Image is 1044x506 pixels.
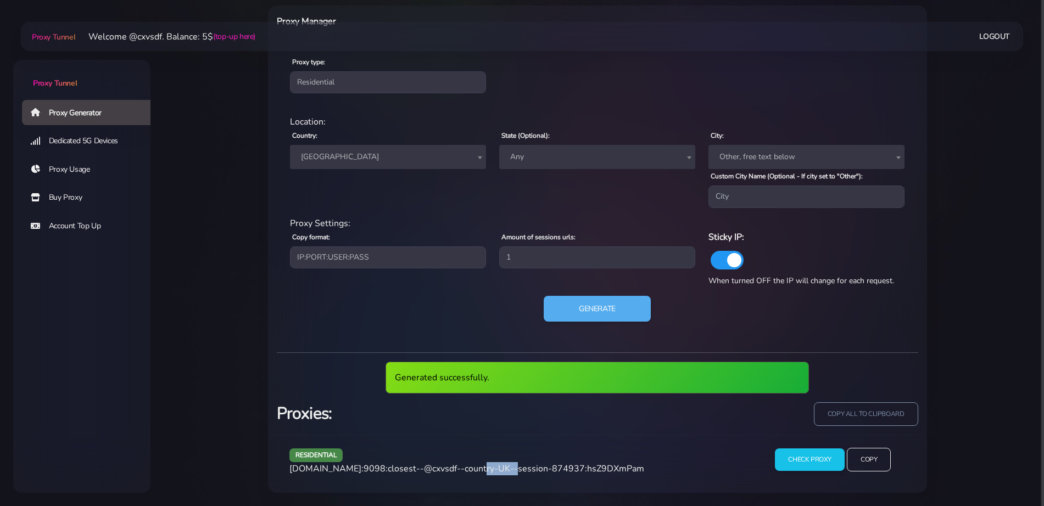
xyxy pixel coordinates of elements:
iframe: Webchat Widget [991,453,1030,492]
a: Account Top Up [22,213,159,239]
a: Proxy Tunnel [13,60,150,89]
a: Dedicated 5G Devices [22,128,159,154]
label: State (Optional): [501,131,550,140]
span: residential [289,448,343,462]
span: Other, free text below [708,145,905,169]
h6: Sticky IP: [708,230,905,244]
span: Any [499,145,695,169]
span: United Kingdom [297,149,479,165]
div: Proxy Settings: [283,217,912,230]
input: copy all to clipboard [814,402,918,426]
label: City: [711,131,724,140]
button: Generate [544,296,651,322]
a: Proxy Usage [22,157,159,182]
li: Welcome @cxvsdf. Balance: 5$ [75,30,255,43]
div: Generated successfully. [386,362,809,393]
a: Logout [979,26,1010,47]
span: [DOMAIN_NAME]:9098:closest--@cxvsdf--country-UK--session-874937:hsZ9DXmPam [289,463,644,475]
span: Other, free text below [715,149,898,165]
span: Any [506,149,689,165]
label: Amount of sessions urls: [501,232,576,242]
a: Proxy Tunnel [30,28,75,46]
input: Copy [847,448,891,471]
label: Proxy type: [292,57,325,67]
a: Buy Proxy [22,185,159,210]
label: Country: [292,131,317,140]
span: United Kingdom [290,145,486,169]
a: Proxy Generator [22,100,159,125]
input: Check Proxy [775,448,845,471]
h6: Proxy Manager [277,14,645,29]
a: (top-up here) [213,31,255,42]
div: Location: [283,115,912,128]
label: Custom City Name (Optional - If city set to "Other"): [711,171,863,181]
label: Copy format: [292,232,330,242]
span: Proxy Tunnel [33,78,77,88]
span: When turned OFF the IP will change for each request. [708,276,894,286]
input: City [708,185,905,207]
h3: Proxies: [277,402,591,425]
span: Proxy Tunnel [32,32,75,42]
